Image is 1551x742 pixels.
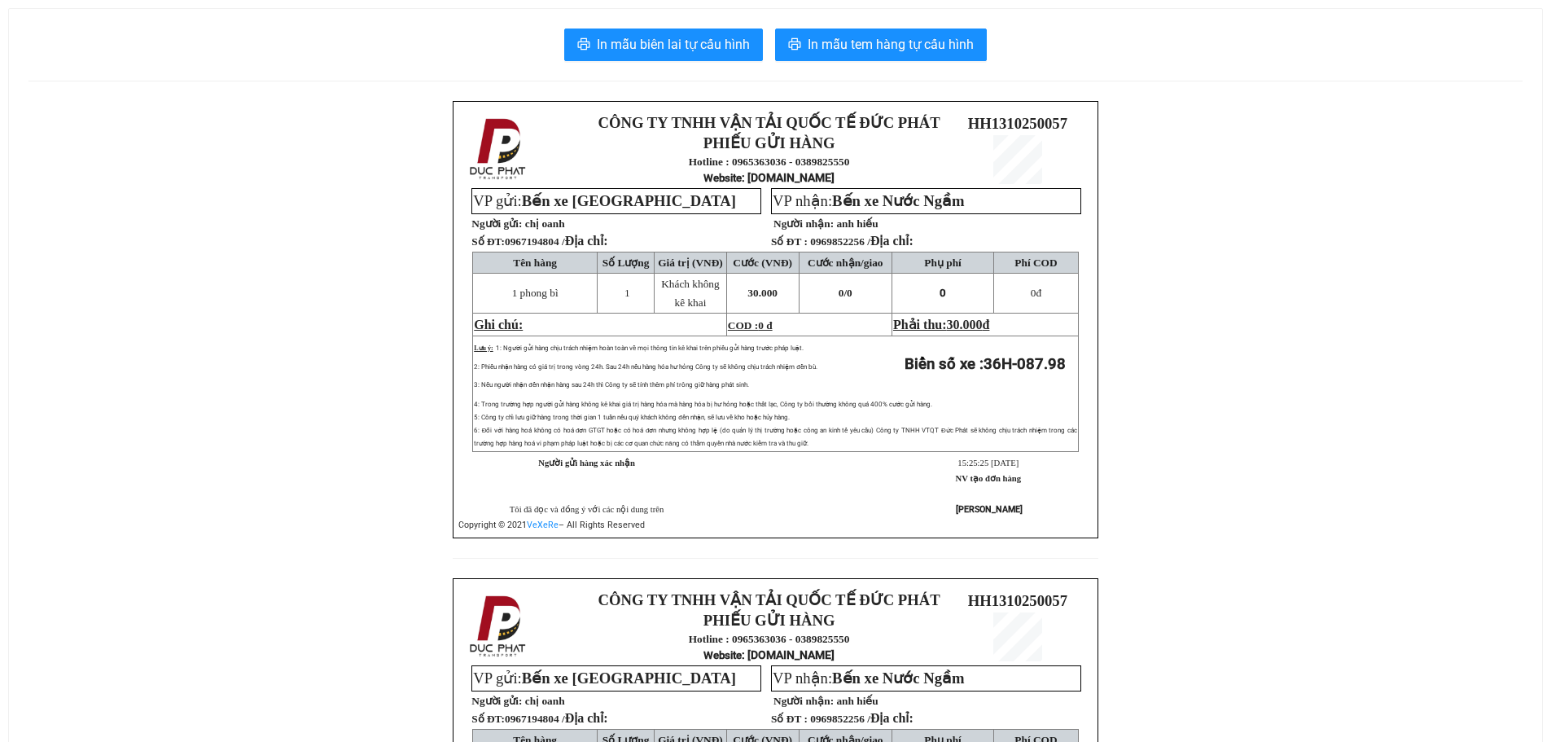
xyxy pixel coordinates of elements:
span: 0969852256 / [810,713,914,725]
span: Bến xe Nước Ngầm [832,670,965,687]
span: Tôi đã đọc và đồng ý với các nội dung trên [510,505,664,514]
a: VeXeRe [527,520,559,530]
strong: CÔNG TY TNHH VẬN TẢI QUỐC TẾ ĐỨC PHÁT [598,591,940,608]
img: logo [465,592,533,661]
span: 3: Nếu người nhận đến nhận hàng sau 24h thì Công ty sẽ tính thêm phí trông giữ hàng phát sinh. [474,381,748,389]
span: Bến xe Nước Ngầm [832,192,965,209]
span: chị oanh [525,217,565,230]
span: 0 [940,287,946,299]
strong: Người nhận: [773,695,834,707]
span: Bến xe [GEOGRAPHIC_DATA] [522,192,736,209]
strong: : [DOMAIN_NAME] [703,648,835,661]
span: 1 [624,287,630,299]
strong: Số ĐT: [471,235,607,248]
span: 30.000 [747,287,778,299]
button: printerIn mẫu biên lai tự cấu hình [564,29,763,61]
span: printer [788,37,801,53]
span: 2: Phiếu nhận hàng có giá trị trong vòng 24h. Sau 24h nếu hàng hóa hư hỏng Công ty sẽ không chịu ... [474,363,817,371]
strong: : [DOMAIN_NAME] [703,171,835,184]
span: Cước nhận/giao [808,257,883,269]
span: COD : [728,319,773,331]
strong: [PERSON_NAME] [956,504,1023,515]
span: đ [983,318,990,331]
span: chị oanh [525,695,565,707]
span: HH1310250057 [968,592,1067,609]
span: 5: Công ty chỉ lưu giữ hàng trong thời gian 1 tuần nếu quý khách không đến nhận, sẽ lưu về kho ho... [474,414,789,421]
strong: PHIẾU GỬI HÀNG [703,612,835,629]
span: VP nhận: [773,192,965,209]
span: đ [1031,287,1041,299]
span: In mẫu tem hàng tự cấu hình [808,34,974,55]
span: VP nhận: [773,670,965,687]
span: 36H-087.98 [984,355,1066,373]
span: Lưu ý: [474,345,493,352]
strong: Số ĐT : [771,235,808,248]
strong: PHIẾU GỬI HÀNG [703,134,835,151]
strong: Số ĐT : [771,713,808,725]
span: 1 phong bì [512,287,559,299]
span: 0967194804 / [505,235,608,248]
strong: Người gửi: [471,217,522,230]
span: In mẫu biên lai tự cấu hình [597,34,750,55]
strong: Người nhận: [773,217,834,230]
span: VP gửi: [473,670,736,687]
span: 0 đ [758,319,772,331]
span: 6: Đối với hàng hoá không có hoá đơn GTGT hoặc có hoá đơn nhưng không hợp lệ (do quản lý thị trườ... [474,427,1077,447]
span: Phí COD [1014,257,1057,269]
span: Bến xe [GEOGRAPHIC_DATA] [522,670,736,687]
span: Số Lượng [602,257,650,269]
strong: Biển số xe : [905,355,1066,373]
span: 1: Người gửi hàng chịu trách nhiệm hoàn toàn về mọi thông tin kê khai trên phiếu gửi hàng trước p... [496,345,804,352]
img: logo [465,115,533,183]
span: 15:25:25 [DATE] [957,459,1019,468]
strong: Hotline : 0965363036 - 0389825550 [689,156,850,168]
span: Copyright © 2021 – All Rights Reserved [458,520,645,530]
span: printer [577,37,590,53]
span: 0/ [839,287,852,299]
span: 0969852256 / [810,235,914,248]
span: 0 [847,287,852,299]
span: Ghi chú: [474,318,523,331]
strong: Số ĐT: [471,713,607,725]
span: anh hiếu [836,695,878,707]
span: Giá trị (VNĐ) [658,257,723,269]
span: Tên hàng [513,257,557,269]
span: 4: Trong trường hợp người gửi hàng không kê khai giá trị hàng hóa mà hàng hóa bị hư hỏng hoặc thấ... [474,401,932,408]
span: Địa chỉ: [565,711,608,725]
span: Địa chỉ: [565,234,608,248]
strong: NV tạo đơn hàng [956,474,1021,483]
span: VP gửi: [473,192,736,209]
span: Cước (VNĐ) [733,257,792,269]
span: 0 [1031,287,1036,299]
strong: Người gửi hàng xác nhận [538,459,635,468]
span: Website [703,172,742,184]
span: Phải thu: [893,318,989,331]
span: Địa chỉ: [870,234,914,248]
span: Địa chỉ: [870,711,914,725]
span: anh hiếu [836,217,878,230]
span: 0967194804 / [505,713,608,725]
span: Website [703,649,742,661]
strong: CÔNG TY TNHH VẬN TẢI QUỐC TẾ ĐỨC PHÁT [598,114,940,131]
strong: Người gửi: [471,695,522,707]
span: HH1310250057 [968,115,1067,132]
span: Phụ phí [924,257,961,269]
span: 30.000 [947,318,983,331]
span: Khách không kê khai [661,278,719,309]
strong: Hotline : 0965363036 - 0389825550 [689,633,850,645]
button: printerIn mẫu tem hàng tự cấu hình [775,29,987,61]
